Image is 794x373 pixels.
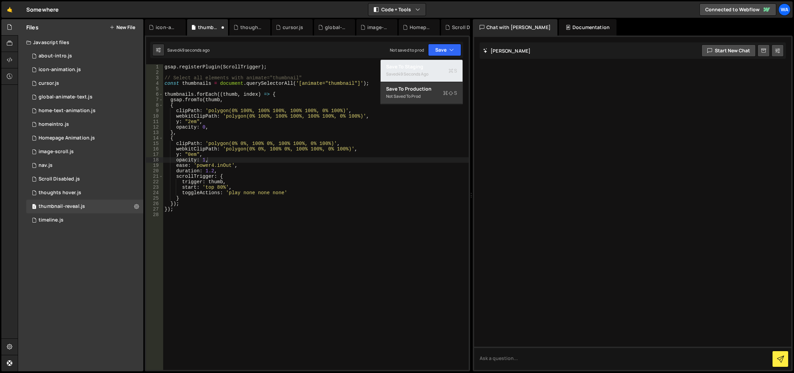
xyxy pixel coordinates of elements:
div: 24 [146,190,163,196]
div: 6 [146,92,163,97]
div: 16169/43650.js [26,213,143,227]
div: thoughts hover.js [240,24,262,31]
button: Code + Tools [368,3,426,16]
div: 19 [146,163,163,168]
div: 8 [146,103,163,108]
button: Start new chat [701,44,756,57]
div: 16169/43632.js [26,186,143,200]
div: thoughts hover.js [39,190,81,196]
div: Documentation [559,19,616,36]
div: thumbnail-reveal.js [39,203,85,210]
div: Homepage Animation.js [410,24,431,31]
div: 16 [146,146,163,152]
div: 16169/43943.js [26,200,143,213]
div: Saved [386,70,457,78]
div: nav.js [39,162,53,169]
div: cursor.js [39,80,59,86]
div: Scroll Disabled.js [39,176,80,182]
div: icon-animation.js [39,67,81,73]
div: 17 [146,152,163,157]
div: Save to Staging [386,63,457,70]
div: Somewhere [26,5,59,14]
div: 4 [146,81,163,86]
h2: [PERSON_NAME] [483,48,530,54]
button: Save [428,44,461,56]
h2: Files [26,24,39,31]
div: 27 [146,207,163,212]
div: Scroll Disabled.js [452,24,474,31]
div: global-animate-text.js [39,94,93,100]
div: Code + Tools [380,59,463,105]
div: 25 [146,196,163,201]
span: S [443,90,457,96]
div: 21 [146,174,163,179]
div: 16169/43484.js [26,172,143,186]
div: 12 [146,124,163,130]
div: 13 [146,130,163,135]
div: global-animate-text.js [325,24,347,31]
div: cursor.js [283,24,303,31]
div: 22 [146,179,163,185]
div: 16169/43836.js [26,104,143,118]
div: image-scroll.js [367,24,389,31]
div: 20 [146,168,163,174]
div: Homepage Animation.js [39,135,95,141]
a: Wa [778,3,791,16]
div: 10 [146,114,163,119]
button: New File [110,25,135,30]
div: 5 [146,86,163,92]
div: 16169/43539.js [26,131,143,145]
div: timeline.js [39,217,63,223]
div: 49 seconds ago [180,47,210,53]
div: 1 [146,64,163,70]
button: Save to ProductionS Not saved to prod [381,82,463,104]
div: 14 [146,135,163,141]
div: 7 [146,97,163,103]
div: 23 [146,185,163,190]
div: 16169/43658.js [26,118,143,131]
div: image-scroll.js [39,149,74,155]
div: 16169/43840.js [26,77,143,90]
div: Javascript files [18,36,143,49]
div: 15 [146,141,163,146]
a: Connected to Webflow [699,3,776,16]
div: homeintro.js [39,121,69,128]
div: 26 [146,201,163,207]
div: 16169/43473.js [26,49,143,63]
span: S [449,67,457,74]
div: 49 seconds ago [398,71,428,77]
div: thumbnail-reveal.js [198,24,220,31]
div: 28 [146,212,163,217]
div: 16169/45106.js [26,63,143,77]
div: 11 [146,119,163,124]
div: icon-animation.js [156,24,178,31]
div: home-text-animation.js [39,108,96,114]
div: 3 [146,75,163,81]
div: 16169/43896.js [26,90,143,104]
div: 16169/43492.js [26,145,143,159]
div: 2 [146,70,163,75]
button: Save to StagingS Saved49 seconds ago [381,60,463,82]
div: Not saved to prod [386,92,457,101]
span: 1 [32,204,36,210]
div: about-intro.js [39,53,72,59]
div: Save to Production [386,85,457,92]
div: Chat with [PERSON_NAME] [473,19,557,36]
div: 18 [146,157,163,163]
a: 🤙 [1,1,18,18]
div: 16169/43960.js [26,159,143,172]
div: Saved [167,47,210,53]
div: Not saved to prod [390,47,424,53]
div: 9 [146,108,163,114]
